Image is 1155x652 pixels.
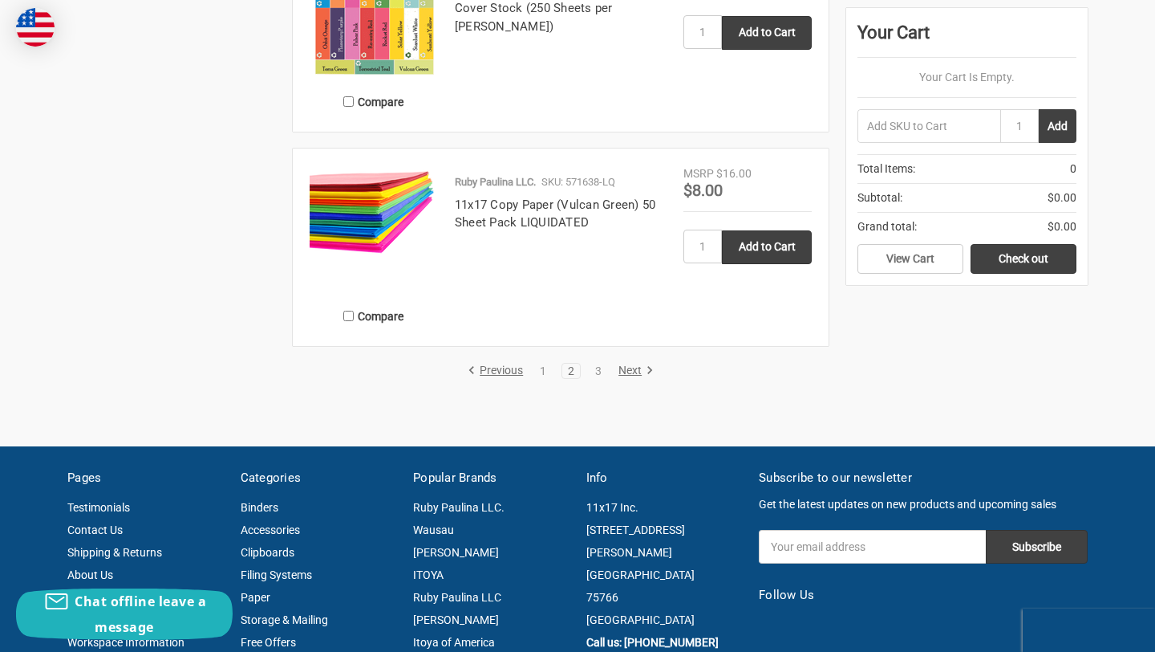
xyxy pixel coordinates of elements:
[455,174,536,190] p: Ruby Paulina LLC.
[241,568,312,581] a: Filing Systems
[586,636,719,649] a: Call us: [PHONE_NUMBER]
[413,568,444,581] a: ITOYA
[413,546,499,559] a: [PERSON_NAME]
[1048,189,1076,206] span: $0.00
[759,586,1088,605] h5: Follow Us
[310,165,438,257] img: 11x17 Copy Paper (Vulcan Green) 50 Sheet Pack LIQUIDATED
[541,174,615,190] p: SKU: 571638-LQ
[310,165,438,294] a: 11x17 Copy Paper (Vulcan Green) 50 Sheet Pack LIQUIDATED
[534,365,552,377] a: 1
[310,88,438,115] label: Compare
[857,244,963,275] a: View Cart
[857,19,1076,58] div: Your Cart
[683,181,723,200] span: $8.00
[857,218,917,235] span: Grand total:
[241,613,328,626] a: Storage & Mailing
[455,198,656,230] a: 11x17 Copy Paper (Vulcan Green) 50 Sheet Pack LIQUIDATED
[241,501,278,514] a: Binders
[67,546,162,559] a: Shipping & Returns
[716,167,752,180] span: $16.00
[67,501,130,514] a: Testimonials
[16,589,233,640] button: Chat offline leave a message
[590,365,607,377] a: 3
[310,303,438,329] label: Compare
[16,8,55,47] img: duty and tax information for United States
[413,524,454,536] a: Wausau
[986,530,1088,564] input: Subscribe
[586,496,743,631] address: 11x17 Inc. [STREET_ADDRESS][PERSON_NAME] [GEOGRAPHIC_DATA] 75766 [GEOGRAPHIC_DATA]
[413,636,495,649] a: Itoya of America
[857,189,902,206] span: Subtotal:
[413,591,501,604] a: Ruby Paulina LLC
[75,593,206,636] span: Chat offline leave a message
[241,469,397,487] h5: Categories
[1023,609,1155,652] iframe: Google Customer Reviews
[759,496,1088,513] p: Get the latest updates on new products and upcoming sales
[562,365,580,377] a: 2
[1039,109,1076,143] button: Add
[1048,218,1076,235] span: $0.00
[413,613,499,626] a: [PERSON_NAME]
[586,469,743,487] h5: Info
[67,469,224,487] h5: Pages
[241,591,270,604] a: Paper
[67,524,123,536] a: Contact Us
[1070,161,1076,177] span: 0
[241,524,300,536] a: Accessories
[343,96,354,107] input: Compare
[468,364,529,378] a: Previous
[971,244,1076,275] a: Check out
[857,109,1000,143] input: Add SKU to Cart
[241,636,296,649] a: Free Offers
[722,16,812,50] input: Add to Cart
[343,311,354,321] input: Compare
[241,546,294,559] a: Clipboards
[759,469,1088,487] h5: Subscribe to our newsletter
[857,161,915,177] span: Total Items:
[759,530,986,564] input: Your email address
[857,69,1076,86] p: Your Cart Is Empty.
[613,364,654,378] a: Next
[67,568,113,581] a: About Us
[413,501,505,514] a: Ruby Paulina LLC.
[413,469,569,487] h5: Popular Brands
[722,230,812,264] input: Add to Cart
[683,165,714,182] div: MSRP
